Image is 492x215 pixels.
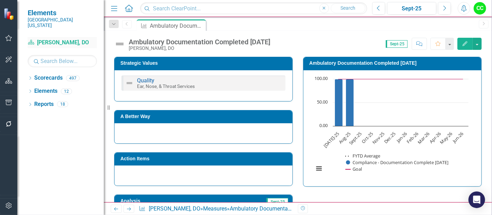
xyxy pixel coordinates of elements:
text: Jan-26 [394,131,408,144]
text: Oct-25 [361,131,374,144]
span: Elements [28,9,97,17]
a: Scorecards [34,74,63,82]
text: Jun-26 [451,131,465,144]
div: Open Intercom Messenger [468,191,485,208]
input: Search Below... [28,55,97,67]
a: Measures [203,205,227,212]
img: Not Defined [114,38,125,50]
h3: Strategic Values [120,61,289,66]
a: [PERSON_NAME], DO [149,205,200,212]
text: Feb-26 [406,131,420,145]
text: 0.00 [319,122,328,128]
text: 100.00 [315,75,328,81]
small: [GEOGRAPHIC_DATA][US_STATE] [28,17,97,28]
button: Show Goal [346,166,362,172]
text: Sept-25 [348,131,363,146]
text: [DATE]-25 [322,131,340,149]
text: Aug-25 [337,131,352,145]
img: ClearPoint Strategy [3,7,16,20]
div: 497 [66,75,80,81]
button: Show FYTD Average [345,153,381,159]
text: Nov-25 [371,131,385,145]
a: Quality [137,77,154,84]
text: Apr-26 [428,131,442,144]
text: FYTD Average [353,153,380,159]
button: CC [474,2,486,15]
a: Elements [34,87,57,95]
div: Ambulatory Documentation Completed [DATE] [129,38,270,46]
button: Sept-25 [387,2,436,15]
path: Aug-25, 100. Compliance - Documentation Complete Within 10 Days. [346,79,354,126]
text: 50.00 [317,99,328,105]
div: 18 [57,101,68,107]
h3: Action Items [120,156,289,161]
g: Goal, series 3 of 3. Line with 12 data points. [337,78,464,80]
button: View chart menu, Chart [314,163,324,173]
g: Compliance - Documentation Complete Within 10 Days, series 2 of 3. Bar series with 12 bars. [335,79,463,126]
span: Search [340,5,355,11]
button: Show Compliance - Documentation Complete Within 10 Days [346,160,466,165]
svg: Interactive chart [310,75,472,179]
div: Ambulatory Documentation Completed [DATE] [150,21,204,30]
h3: Ambulatory Documentation Completed [DATE] [309,61,478,66]
div: Ambulatory Documentation Completed [DATE] [230,205,343,212]
h3: A Better Way [120,114,289,119]
div: Sept-25 [390,5,434,13]
a: [PERSON_NAME], DO [28,39,97,47]
div: [PERSON_NAME], DO [129,46,270,51]
button: Search [331,3,365,13]
text: Goal [353,166,362,172]
div: 12 [61,88,72,94]
img: Not Defined [125,79,134,87]
text: Mar-26 [416,131,431,145]
div: » » [139,205,293,213]
text: Compliance - Documentation Complete [DATE] [353,159,448,165]
input: Search ClearPoint... [140,2,367,15]
span: Sept-25 [386,40,408,48]
span: Sept-25 [266,198,288,206]
h3: Analysis [120,198,200,204]
path: Jul-25, 100. Compliance - Documentation Complete Within 10 Days. [335,79,343,126]
div: Chart. Highcharts interactive chart. [310,75,474,179]
text: Dec-25 [383,131,397,145]
a: Reports [34,100,54,108]
small: Ear, Nose, & Throat Services [137,83,195,89]
text: May-26 [439,131,454,145]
